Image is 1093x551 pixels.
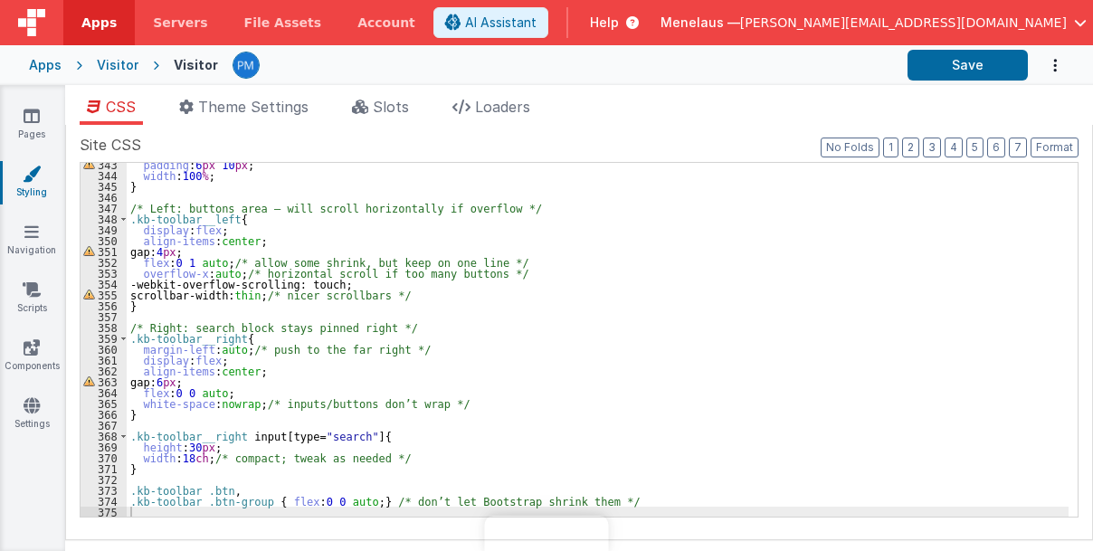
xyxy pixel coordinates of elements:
button: 1 [883,138,898,157]
div: 374 [81,496,127,507]
div: 347 [81,203,127,214]
span: File Assets [244,14,322,32]
button: 4 [945,138,963,157]
span: Site CSS [80,134,141,156]
div: 361 [81,355,127,366]
button: 7 [1009,138,1027,157]
div: 368 [81,431,127,442]
div: 349 [81,224,127,235]
div: 344 [81,170,127,181]
span: Apps [81,14,117,32]
div: Visitor [174,56,218,74]
button: Menelaus — [PERSON_NAME][EMAIL_ADDRESS][DOMAIN_NAME] [661,14,1087,32]
div: 370 [81,452,127,463]
div: 346 [81,192,127,203]
div: 364 [81,387,127,398]
div: 345 [81,181,127,192]
button: Options [1028,47,1064,84]
div: 343 [81,159,127,170]
button: Format [1031,138,1079,157]
img: a12ed5ba5769bda9d2665f51d2850528 [233,52,259,78]
span: Menelaus — [661,14,740,32]
button: 6 [987,138,1005,157]
div: 352 [81,257,127,268]
div: 357 [81,311,127,322]
div: 363 [81,376,127,387]
div: 348 [81,214,127,224]
div: 369 [81,442,127,452]
button: 5 [966,138,984,157]
div: 373 [81,485,127,496]
div: 356 [81,300,127,311]
button: 2 [902,138,919,157]
div: 372 [81,474,127,485]
span: Loaders [475,98,530,116]
div: 365 [81,398,127,409]
span: [PERSON_NAME][EMAIL_ADDRESS][DOMAIN_NAME] [740,14,1067,32]
div: 367 [81,420,127,431]
span: Theme Settings [198,98,309,116]
div: 354 [81,279,127,290]
span: CSS [106,98,136,116]
div: 371 [81,463,127,474]
button: Save [908,50,1028,81]
div: 366 [81,409,127,420]
div: 350 [81,235,127,246]
div: Apps [29,56,62,74]
div: 359 [81,333,127,344]
span: AI Assistant [465,14,537,32]
div: 362 [81,366,127,376]
span: Slots [373,98,409,116]
div: 351 [81,246,127,257]
button: 3 [923,138,941,157]
button: AI Assistant [433,7,548,38]
div: 358 [81,322,127,333]
button: No Folds [821,138,879,157]
div: 375 [81,507,127,518]
span: Help [590,14,619,32]
div: Visitor [97,56,138,74]
div: 355 [81,290,127,300]
span: Servers [153,14,207,32]
div: 360 [81,344,127,355]
div: 353 [81,268,127,279]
